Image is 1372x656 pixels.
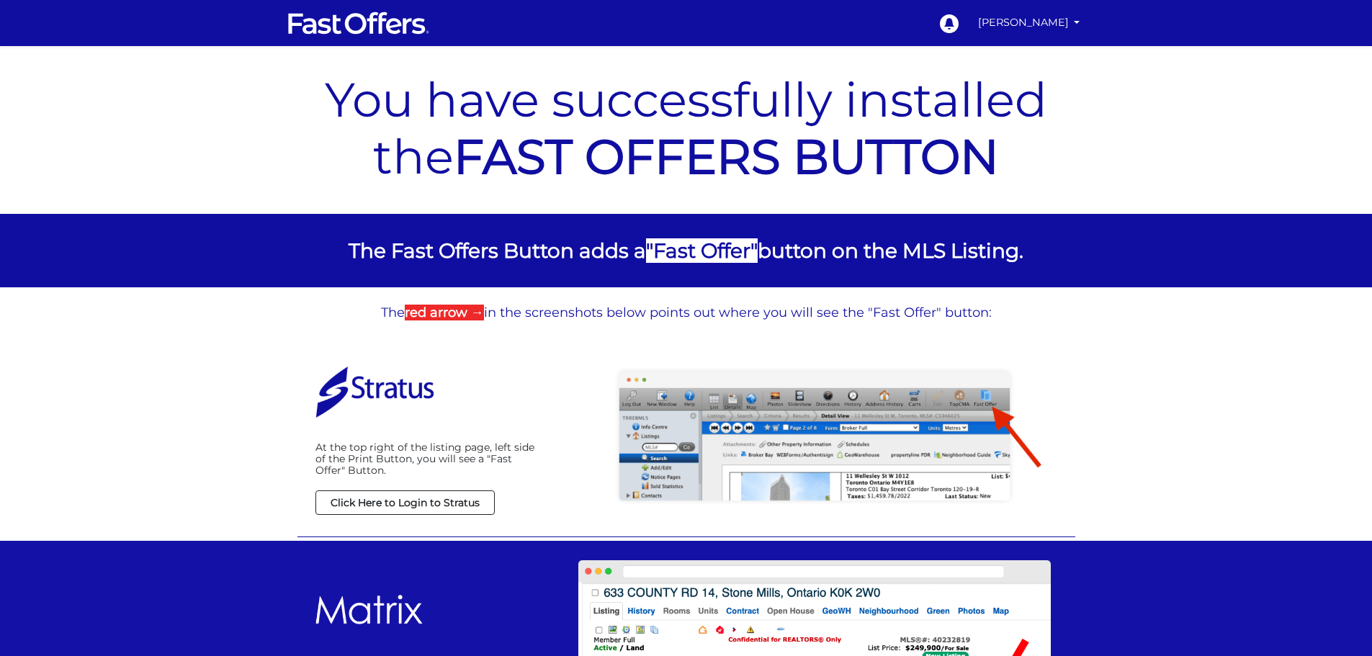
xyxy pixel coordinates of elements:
[573,367,1056,506] img: Stratus Fast Offer Button
[653,238,750,263] strong: Fast Offer
[305,235,1068,266] p: The Fast Offers Button adds a
[315,581,423,644] img: Matrix Login
[758,238,1019,263] span: button on the MLS Listing
[405,305,484,320] strong: red arrow →
[972,9,1086,37] a: [PERSON_NAME]
[315,357,434,427] img: Stratus Login
[454,127,999,186] a: FAST OFFERS BUTTON
[305,71,1068,185] p: You have successfully installed the
[301,305,1072,321] p: The in the screenshots below points out where you will see the "Fast Offer" button:
[331,496,480,509] strong: Click Here to Login to Stratus
[646,238,758,263] span: " "
[1019,238,1023,263] span: .
[315,441,536,476] p: At the top right of the listing page, left side of the Print Button, you will see a "Fast Offer" ...
[315,490,495,515] a: Click Here to Login to Stratus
